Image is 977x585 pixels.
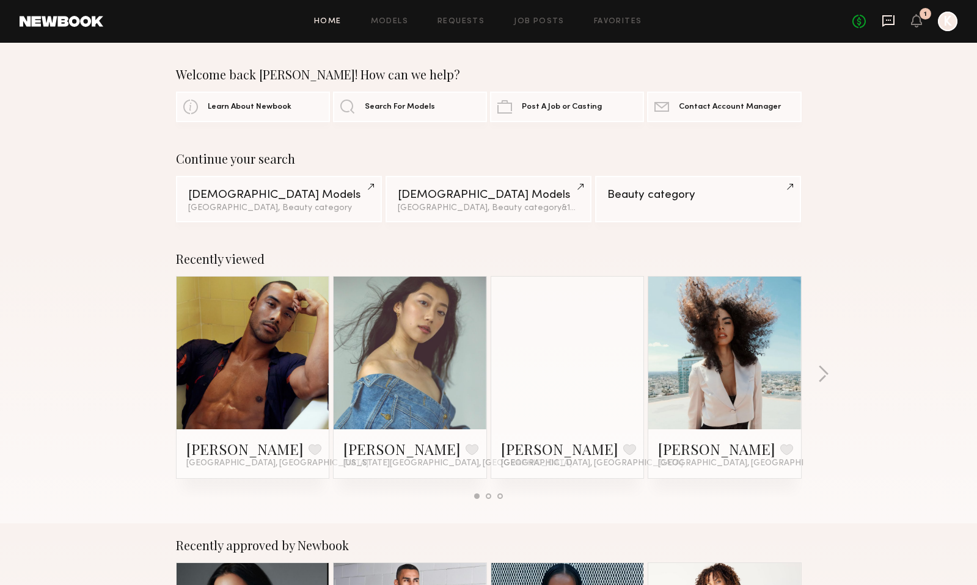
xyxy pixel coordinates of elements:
div: Recently viewed [176,252,802,266]
span: [GEOGRAPHIC_DATA], [GEOGRAPHIC_DATA] [501,459,683,468]
div: [DEMOGRAPHIC_DATA] Models [398,189,579,201]
a: [PERSON_NAME] [343,439,461,459]
span: Post A Job or Casting [522,103,602,111]
span: [US_STATE][GEOGRAPHIC_DATA], [GEOGRAPHIC_DATA] [343,459,572,468]
a: [PERSON_NAME] [501,439,618,459]
a: [PERSON_NAME] [186,439,304,459]
a: [DEMOGRAPHIC_DATA] Models[GEOGRAPHIC_DATA], Beauty category [176,176,382,222]
div: Continue your search [176,151,802,166]
a: [PERSON_NAME] [658,439,775,459]
span: Search For Models [365,103,435,111]
span: & 1 other filter [562,204,614,212]
div: [GEOGRAPHIC_DATA], Beauty category [398,204,579,213]
a: Post A Job or Casting [490,92,644,122]
a: Job Posts [514,18,565,26]
div: Recently approved by Newbook [176,538,802,553]
div: Welcome back [PERSON_NAME]! How can we help? [176,67,802,82]
a: [DEMOGRAPHIC_DATA] Models[GEOGRAPHIC_DATA], Beauty category&1other filter [386,176,591,222]
div: [GEOGRAPHIC_DATA], Beauty category [188,204,370,213]
span: [GEOGRAPHIC_DATA], [GEOGRAPHIC_DATA] [186,459,368,468]
div: [DEMOGRAPHIC_DATA] Models [188,189,370,201]
a: Search For Models [333,92,487,122]
a: Requests [437,18,485,26]
div: 1 [924,11,927,18]
a: K [938,12,957,31]
a: Favorites [594,18,642,26]
a: Models [371,18,408,26]
a: Learn About Newbook [176,92,330,122]
a: Contact Account Manager [647,92,801,122]
a: Home [314,18,342,26]
div: Beauty category [607,189,789,201]
span: Contact Account Manager [679,103,781,111]
a: Beauty category [595,176,801,222]
span: Learn About Newbook [208,103,291,111]
span: [GEOGRAPHIC_DATA], [GEOGRAPHIC_DATA] [658,459,840,468]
